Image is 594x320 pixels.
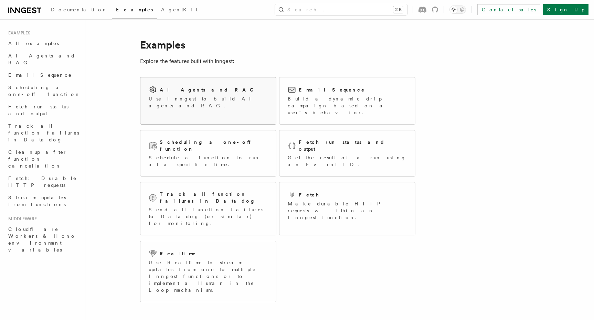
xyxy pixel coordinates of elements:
p: Send all function failures to Datadog (or similar) for monitoring. [149,206,268,227]
a: Fetch run status and outputGet the result of a run using an Event ID. [279,130,415,177]
a: RealtimeUse Realtime to stream updates from one to multiple Inngest functions or to implement a H... [140,241,276,302]
h2: AI Agents and RAG [160,86,257,93]
a: Email Sequence [6,69,81,81]
h2: Email Sequence [299,86,365,93]
a: Documentation [47,2,112,19]
span: Cloudflare Workers & Hono environment variables [8,226,76,253]
a: Cleanup after function cancellation [6,146,81,172]
a: Cloudflare Workers & Hono environment variables [6,223,81,256]
span: All examples [8,41,59,46]
a: AI Agents and RAG [6,50,81,69]
a: AgentKit [157,2,202,19]
span: Cleanup after function cancellation [8,149,67,169]
p: Explore the features built with Inngest: [140,56,415,66]
span: Scheduling a one-off function [8,85,81,97]
a: Scheduling a one-off function [6,81,81,100]
h2: Realtime [160,250,197,257]
a: AI Agents and RAGUse Inngest to build AI agents and RAG. [140,77,276,125]
p: Use Realtime to stream updates from one to multiple Inngest functions or to implement a Human in ... [149,259,268,294]
a: FetchMake durable HTTP requests within an Inngest function. [279,182,415,235]
h2: Fetch [299,191,320,198]
h2: Track all function failures in Datadog [160,191,268,204]
kbd: ⌘K [393,6,403,13]
a: Stream updates from functions [6,191,81,211]
span: Fetch run status and output [8,104,68,116]
a: Scheduling a one-off functionSchedule a function to run at a specific time. [140,130,276,177]
p: Get the result of a run using an Event ID. [288,154,407,168]
span: Documentation [51,7,108,12]
button: Toggle dark mode [449,6,466,14]
p: Schedule a function to run at a specific time. [149,154,268,168]
span: Middleware [6,216,37,222]
span: Fetch: Durable HTTP requests [8,175,77,188]
span: Email Sequence [8,72,72,78]
h2: Scheduling a one-off function [160,139,268,152]
span: AI Agents and RAG [8,53,75,65]
a: Track all function failures in Datadog [6,120,81,146]
p: Build a dynamic drip campaign based on a user's behavior. [288,95,407,116]
a: Email SequenceBuild a dynamic drip campaign based on a user's behavior. [279,77,415,125]
a: Fetch run status and output [6,100,81,120]
p: Make durable HTTP requests within an Inngest function. [288,200,407,221]
span: Examples [116,7,153,12]
a: Examples [112,2,157,19]
h2: Fetch run status and output [299,139,407,152]
a: Fetch: Durable HTTP requests [6,172,81,191]
a: Contact sales [477,4,540,15]
span: Examples [6,30,30,36]
span: Track all function failures in Datadog [8,123,79,142]
button: Search...⌘K [275,4,407,15]
span: AgentKit [161,7,198,12]
p: Use Inngest to build AI agents and RAG. [149,95,268,109]
h1: Examples [140,39,415,51]
span: Stream updates from functions [8,195,66,207]
a: Track all function failures in DatadogSend all function failures to Datadog (or similar) for moni... [140,182,276,235]
a: All examples [6,37,81,50]
a: Sign Up [543,4,588,15]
